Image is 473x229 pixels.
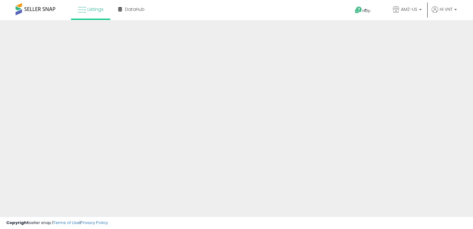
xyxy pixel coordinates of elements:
span: Help [362,8,371,13]
a: Privacy Policy [81,220,108,226]
a: Terms of Use [53,220,80,226]
a: Hi VNT [432,6,457,20]
span: AMZ-US [401,6,417,12]
strong: Copyright [6,220,29,226]
a: Help [350,2,383,20]
span: Hi VNT [440,6,452,12]
span: DataHub [125,6,145,12]
div: seller snap | | [6,220,108,226]
span: Listings [87,6,104,12]
i: Get Help [355,6,362,14]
